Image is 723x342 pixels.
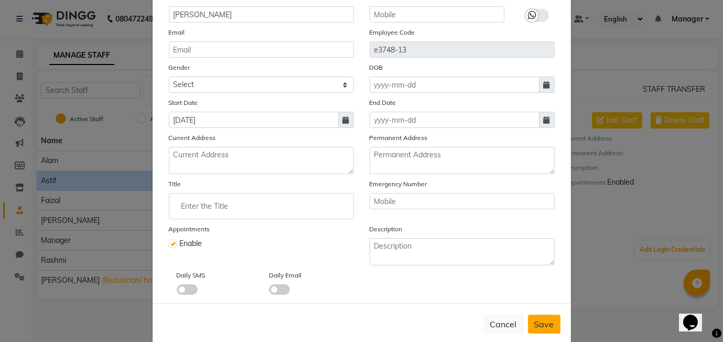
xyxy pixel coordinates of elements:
input: Name [169,6,354,23]
label: Title [169,179,181,189]
input: yyyy-mm-dd [169,112,339,128]
label: Gender [169,63,190,72]
label: Permanent Address [370,133,428,143]
input: Mobile [370,193,555,209]
label: Appointments [169,225,210,234]
button: Save [528,315,560,334]
input: yyyy-mm-dd [370,112,539,128]
label: End Date [370,98,396,108]
input: yyyy-mm-dd [370,77,539,93]
input: Mobile [370,6,504,23]
label: Start Date [169,98,198,108]
button: Cancel [483,314,524,334]
label: Emergency Number [370,179,427,189]
label: Daily SMS [177,271,206,280]
label: DOB [370,63,383,72]
label: Description [370,225,403,234]
input: Email [169,41,354,58]
label: Email [169,28,185,37]
label: Daily Email [269,271,301,280]
label: Current Address [169,133,216,143]
input: Enter the Title [174,196,349,217]
span: Enable [180,238,202,249]
input: Employee Code [370,41,555,58]
iframe: chat widget [679,300,713,332]
span: Save [534,319,554,329]
label: Employee Code [370,28,415,37]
